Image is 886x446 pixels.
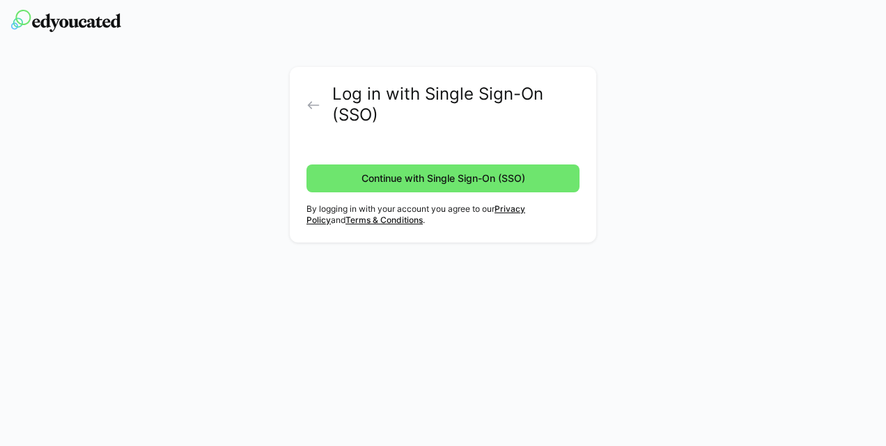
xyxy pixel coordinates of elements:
a: Terms & Conditions [345,215,423,225]
button: Continue with Single Sign-On (SSO) [306,164,580,192]
p: By logging in with your account you agree to our and . [306,203,580,226]
span: Continue with Single Sign-On (SSO) [359,171,527,185]
h2: Log in with Single Sign-On (SSO) [332,84,580,125]
img: edyoucated [11,10,121,32]
a: Privacy Policy [306,203,525,225]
